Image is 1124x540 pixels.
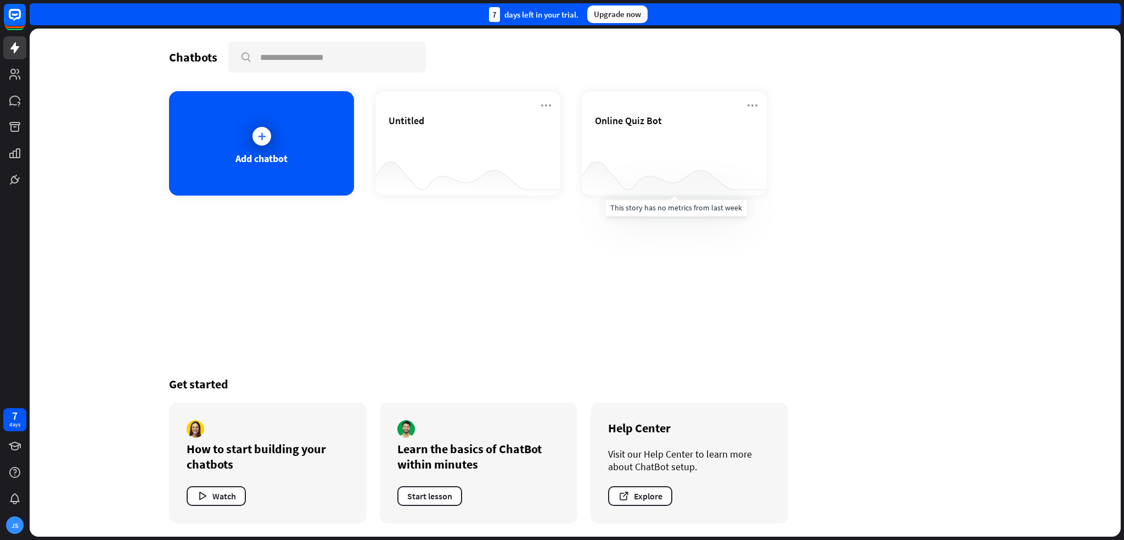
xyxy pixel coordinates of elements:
[3,408,26,431] a: 7 days
[587,5,648,23] div: Upgrade now
[169,376,981,392] div: Get started
[608,486,672,506] button: Explore
[608,448,771,473] div: Visit our Help Center to learn more about ChatBot setup.
[389,114,424,127] span: Untitled
[235,152,288,165] div: Add chatbot
[9,421,20,428] div: days
[6,516,24,534] div: JS
[9,4,42,37] button: Open LiveChat chat widget
[397,441,560,472] div: Learn the basics of ChatBot within minutes
[397,486,462,506] button: Start lesson
[595,114,662,127] span: Online Quiz Bot
[489,7,578,22] div: days left in your trial.
[608,420,771,436] div: Help Center
[187,441,349,472] div: How to start building your chatbots
[187,486,246,506] button: Watch
[169,49,217,65] div: Chatbots
[489,7,500,22] div: 7
[187,420,204,438] img: author
[12,411,18,421] div: 7
[397,420,415,438] img: author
